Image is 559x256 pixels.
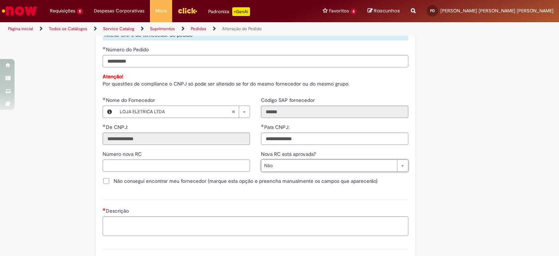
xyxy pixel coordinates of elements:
[103,123,130,131] label: Somente leitura - De CNPJ:
[208,7,250,16] div: Padroniza
[232,7,250,16] p: +GenAi
[103,159,250,172] input: Número nova RC
[8,26,33,32] a: Página inicial
[1,4,38,18] img: ServiceNow
[261,133,408,145] input: Para CNPJ:
[114,177,377,185] span: Não consegui encontrar meu fornecedor (marque esta opção e preencha manualmente os campos que apa...
[440,8,554,14] span: [PERSON_NAME] [PERSON_NAME] [PERSON_NAME]
[261,97,316,104] label: Somente leitura - Código SAP fornecedor
[77,8,83,15] span: 5
[103,124,106,127] span: Obrigatório Preenchido
[228,106,239,118] abbr: Limpar campo Nome do Fornecedor
[368,8,400,15] a: Rascunhos
[103,47,106,50] span: Obrigatório Preenchido
[116,106,250,118] a: Limpar campo Nome do Fornecedor
[261,97,316,103] span: Somente leitura - Código SAP fornecedor
[374,7,400,14] span: Rascunhos
[329,7,349,15] span: Favoritos
[150,26,175,32] a: Suprimentos
[106,208,130,214] span: Descrição
[222,26,262,32] a: Alteração de Pedido
[191,26,206,32] a: Pedidos
[103,106,116,118] button: Nome do Fornecedor, Visualizar este registro LOJA ELETRICA LTDA
[106,97,156,103] span: Nome do Fornecedor
[261,124,264,127] span: Obrigatório Preenchido
[49,26,87,32] a: Todos os Catálogos
[264,124,291,130] span: Para CNPJ:
[261,106,408,118] input: Código SAP fornecedor
[103,73,123,80] strong: Atenção!
[120,106,231,118] span: LOJA ELETRICA LTDA
[103,97,106,100] span: Obrigatório Preenchido
[103,133,250,145] input: De CNPJ:
[106,46,150,53] span: Número do Pedido
[103,151,143,157] span: Número nova RC
[103,73,408,87] p: Por questões de compliance o CNPJ só pode ser alterado se for do mesmo fornecedor ou do mesmo grupo.
[261,151,317,157] span: Nova RC está aprovada?
[103,216,408,236] textarea: Descrição
[178,5,197,16] img: click_logo_yellow_360x200.png
[5,22,367,36] ul: Trilhas de página
[155,7,167,15] span: More
[103,26,134,32] a: Service Catalog
[50,7,75,15] span: Requisições
[264,160,393,172] span: Não
[94,7,144,15] span: Despesas Corporativas
[106,124,130,130] span: Somente leitura - De CNPJ:
[350,8,357,15] span: 6
[103,55,408,67] input: Número do Pedido
[103,208,106,211] span: Necessários
[430,8,435,13] span: PD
